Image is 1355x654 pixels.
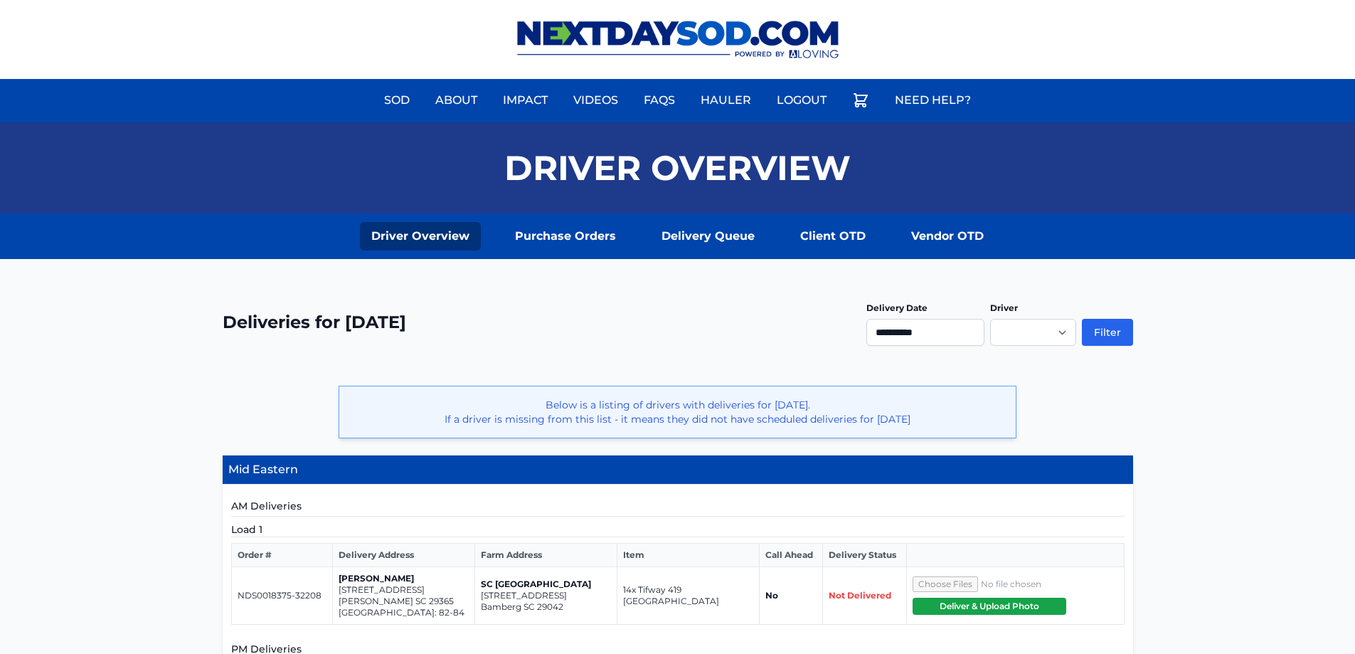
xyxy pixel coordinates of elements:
p: NDS0018375-32208 [238,590,327,601]
a: Logout [768,83,835,117]
a: Impact [494,83,556,117]
a: Client OTD [789,222,877,250]
td: 14x Tifway 419 [GEOGRAPHIC_DATA] [617,567,760,625]
th: Item [617,544,760,567]
a: Need Help? [886,83,979,117]
p: [STREET_ADDRESS] [481,590,611,601]
p: [PERSON_NAME] SC 29365 [339,596,469,607]
strong: No [765,590,778,601]
th: Delivery Status [822,544,906,567]
button: Filter [1082,319,1133,346]
a: Hauler [692,83,760,117]
a: Delivery Queue [650,222,766,250]
th: Order # [231,544,333,567]
label: Driver [990,302,1018,313]
p: [PERSON_NAME] [339,573,469,584]
p: Below is a listing of drivers with deliveries for [DATE]. If a driver is missing from this list -... [351,398,1004,426]
p: SC [GEOGRAPHIC_DATA] [481,579,611,590]
th: Delivery Address [333,544,475,567]
h1: Driver Overview [504,151,851,185]
a: Sod [376,83,418,117]
p: Bamberg SC 29042 [481,601,611,613]
a: Vendor OTD [900,222,995,250]
th: Call Ahead [760,544,823,567]
label: Delivery Date [866,302,928,313]
h5: Load 1 [231,522,1125,537]
span: Not Delivered [829,590,891,601]
a: About [427,83,486,117]
a: Purchase Orders [504,222,627,250]
h4: Mid Eastern [223,455,1133,485]
a: FAQs [635,83,684,117]
a: Driver Overview [360,222,481,250]
h2: Deliveries for [DATE] [223,311,406,334]
th: Farm Address [475,544,617,567]
p: [STREET_ADDRESS] [339,584,469,596]
button: Deliver & Upload Photo [913,598,1066,615]
a: Videos [565,83,627,117]
h5: AM Deliveries [231,499,1125,517]
p: [GEOGRAPHIC_DATA]: 82-84 [339,607,469,618]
